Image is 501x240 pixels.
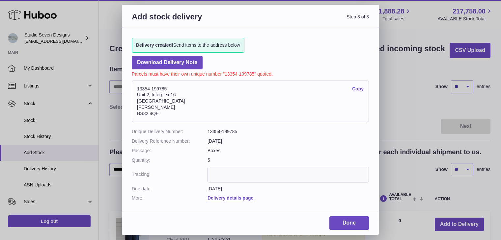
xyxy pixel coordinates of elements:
[132,81,369,122] address: 13354-199785 Unit 2, Interplex 16 [GEOGRAPHIC_DATA] [PERSON_NAME] BS32 4QE
[208,148,369,154] dd: Boxes
[208,195,253,201] a: Delivery details page
[132,195,208,201] dt: More:
[208,157,369,163] dd: 5
[132,157,208,163] dt: Quantity:
[132,167,208,182] dt: Tracking:
[352,86,364,92] a: Copy
[132,56,203,69] a: Download Delivery Note
[208,186,369,192] dd: [DATE]
[208,138,369,144] dd: [DATE]
[132,148,208,154] dt: Package:
[136,42,240,48] span: Send items to the address below
[132,138,208,144] dt: Delivery Reference Number:
[329,216,369,230] a: Done
[136,42,173,48] strong: Delivery created!
[132,12,250,30] h3: Add stock delivery
[208,129,369,135] dd: 13354-199785
[132,69,369,77] p: Parcels must have their own unique number "13354-199785" quoted.
[132,186,208,192] dt: Due date:
[250,12,369,30] span: Step 3 of 3
[132,129,208,135] dt: Unique Delivery Number:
